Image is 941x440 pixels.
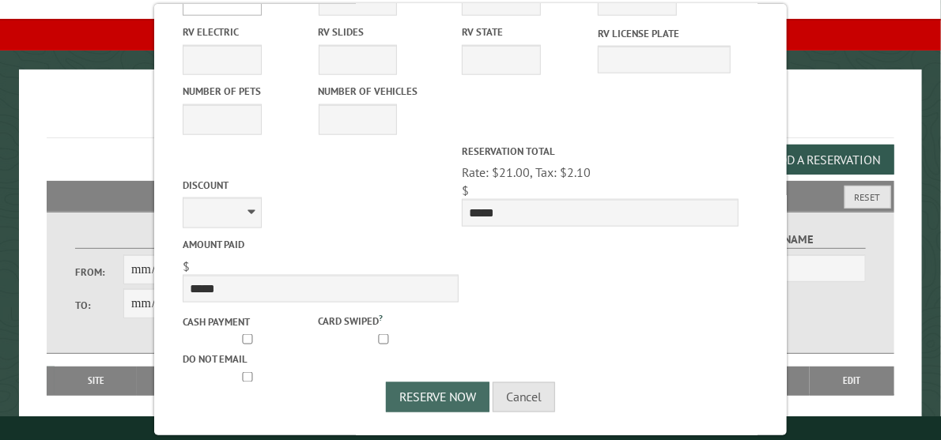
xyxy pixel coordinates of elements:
[55,367,136,395] th: Site
[462,182,469,198] span: $
[462,24,595,39] label: RV State
[183,178,459,193] label: Discount
[75,231,269,249] label: Dates
[183,314,316,329] label: Cash payment
[137,367,244,395] th: Dates
[183,24,316,39] label: RV Electric
[183,237,459,252] label: Amount paid
[810,367,894,395] th: Edit
[319,84,452,99] label: Number of Vehicles
[462,144,739,159] label: Reservation Total
[493,382,555,412] button: Cancel
[183,352,316,367] label: Do not email
[759,145,894,175] button: Add a Reservation
[845,186,891,209] button: Reset
[319,24,452,39] label: RV Slides
[598,26,731,41] label: RV License Plate
[75,298,123,313] label: To:
[75,265,123,280] label: From:
[183,84,316,99] label: Number of Pets
[462,164,591,180] span: Rate: $21.00, Tax: $2.10
[319,311,452,329] label: Card swiped
[380,312,384,323] a: ?
[47,95,894,138] h1: Reservations
[183,258,190,274] span: $
[47,181,894,211] h2: Filters
[386,382,489,412] button: Reserve Now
